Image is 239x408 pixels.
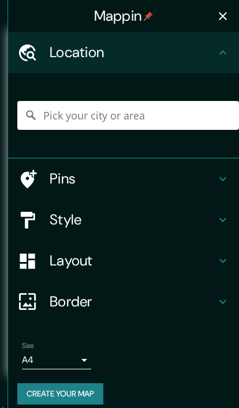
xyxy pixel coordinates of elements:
div: Style [8,200,239,241]
div: Pins [8,159,239,200]
div: Layout [8,241,239,282]
label: Size [22,341,34,351]
button: Create your map [17,383,103,405]
h4: Style [50,211,216,229]
h4: Location [50,44,216,62]
iframe: Help widget launcher [136,363,226,395]
h4: Mappin [94,8,154,25]
div: Location [8,32,239,73]
input: Pick your city or area [17,101,239,130]
img: pin-icon.png [144,12,153,21]
div: Border [8,282,239,323]
div: A4 [22,351,91,369]
h4: Border [50,293,216,311]
h4: Layout [50,252,216,270]
h4: Pins [50,170,216,188]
